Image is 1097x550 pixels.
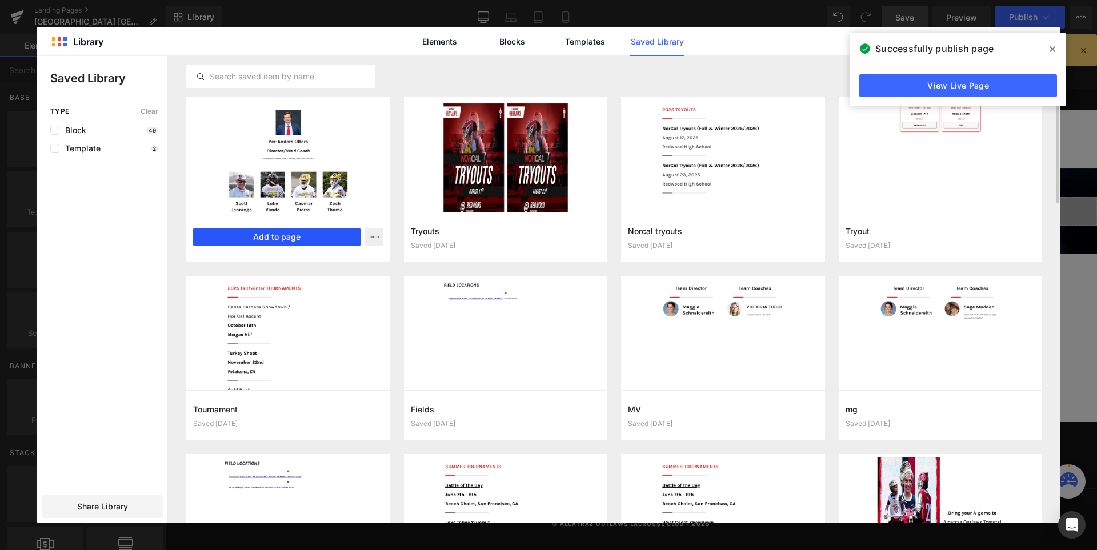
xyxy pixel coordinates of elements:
[187,70,375,83] input: Search saved item by name
[628,420,818,428] div: Saved [DATE]
[359,304,462,327] a: Explore Blocks
[141,107,158,115] span: Clear
[142,336,791,344] p: or Drag & Drop elements from left sidebar
[387,486,544,493] small: © ALCATRAZ OUTLAWS LACROSSE CLUB – 2025
[846,403,1036,415] h3: mg
[443,402,479,423] a: Contact
[150,145,158,152] p: 2
[471,304,574,327] a: Add Single Section
[628,225,818,237] h3: Norcal tryouts
[846,420,1036,428] div: Saved [DATE]
[146,127,158,134] p: 49
[485,27,539,56] a: Blocks
[628,242,818,250] div: Saved [DATE]
[77,501,128,512] span: Share Library
[411,242,601,250] div: Saved [DATE]
[50,107,70,115] span: Type
[59,144,101,153] span: Template
[193,403,383,415] h3: Tournament
[413,27,467,56] a: Elements
[545,402,603,423] a: Testimonials
[193,228,361,246] button: Add to page
[846,242,1036,250] div: Saved [DATE]
[411,420,601,428] div: Saved [DATE]
[846,225,1036,237] h3: Tryout
[382,402,431,423] a: Throwback
[329,404,370,423] a: About Us
[558,27,612,56] a: Templates
[628,403,818,415] h3: MV
[59,126,86,135] span: Block
[50,70,167,87] p: Saved Library
[491,402,533,423] a: Commits
[1058,511,1086,539] div: Open Intercom Messenger
[411,403,601,415] h3: Fields
[875,42,994,55] span: Successfully publish page
[630,27,684,56] a: Saved Library
[193,420,383,428] div: Saved [DATE]
[859,74,1057,97] a: View Live Page
[411,225,601,237] h3: Tryouts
